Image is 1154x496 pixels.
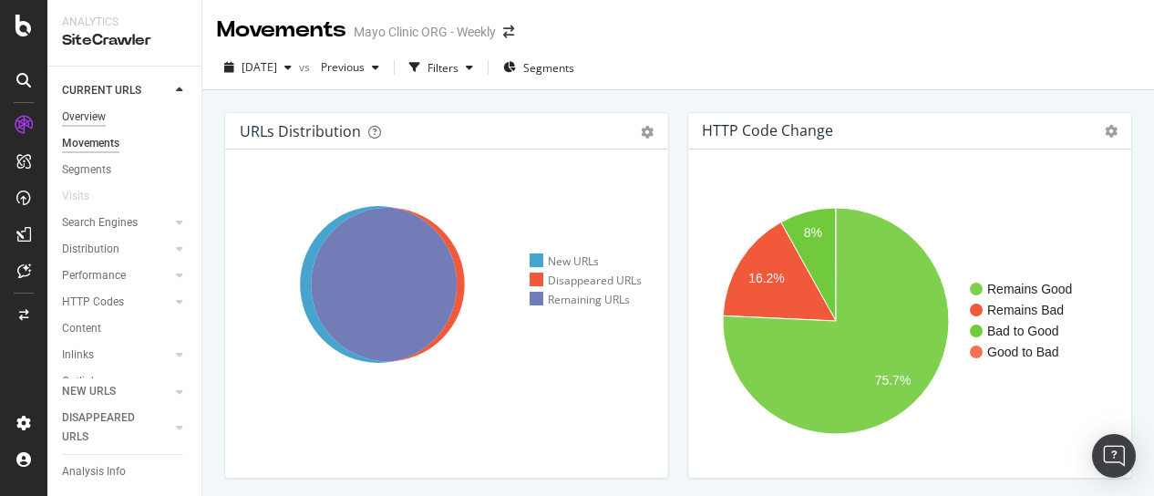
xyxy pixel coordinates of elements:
button: Previous [314,53,386,82]
a: HTTP Codes [62,293,170,312]
text: 16.2% [748,271,785,285]
div: DISAPPEARED URLS [62,408,154,447]
div: CURRENT URLS [62,81,141,100]
a: NEW URLS [62,382,170,401]
div: Open Intercom Messenger [1092,434,1136,478]
text: Remains Good [987,282,1072,296]
div: HTTP Codes [62,293,124,312]
span: Previous [314,59,365,75]
div: Distribution [62,240,119,259]
svg: A chart. [703,179,1110,463]
a: Performance [62,266,170,285]
button: Filters [402,53,480,82]
a: CURRENT URLS [62,81,170,100]
a: Analysis Info [62,462,189,481]
a: Visits [62,187,108,206]
h4: HTTP Code Change [702,119,833,143]
a: Inlinks [62,346,170,365]
a: Search Engines [62,213,170,232]
a: Outlinks [62,372,170,391]
div: Search Engines [62,213,138,232]
button: Segments [496,53,582,82]
div: Disappeared URLs [530,273,642,288]
div: Content [62,319,101,338]
i: Options [1105,125,1118,138]
text: Remains Bad [987,303,1064,317]
button: [DATE] [217,53,299,82]
div: NEW URLS [62,382,116,401]
div: arrow-right-arrow-left [503,26,514,38]
a: DISAPPEARED URLS [62,408,170,447]
div: Inlinks [62,346,94,365]
text: 8% [804,225,822,240]
div: SiteCrawler [62,30,187,51]
div: Analysis Info [62,462,126,481]
a: Segments [62,160,189,180]
span: 2025 Sep. 3rd [242,59,277,75]
div: gear [641,126,654,139]
text: Good to Bad [987,345,1059,359]
div: Visits [62,187,89,206]
div: URLs Distribution [240,122,361,140]
div: Segments [62,160,111,180]
text: 75.7% [875,374,912,388]
div: Outlinks [62,372,102,391]
div: Remaining URLs [530,292,630,307]
div: Analytics [62,15,187,30]
div: Movements [217,15,346,46]
a: Content [62,319,189,338]
div: Performance [62,266,126,285]
span: Segments [523,60,574,76]
div: Overview [62,108,106,127]
div: Filters [428,60,459,76]
div: New URLs [530,253,599,269]
div: Movements [62,134,119,153]
a: Overview [62,108,189,127]
a: Movements [62,134,189,153]
div: Mayo Clinic ORG - Weekly [354,23,496,41]
text: Bad to Good [987,324,1059,338]
span: vs [299,59,314,75]
a: Distribution [62,240,170,259]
